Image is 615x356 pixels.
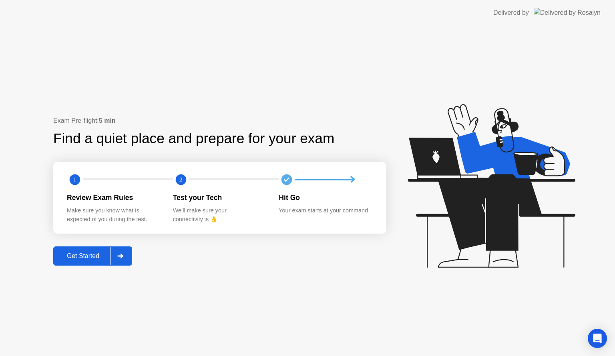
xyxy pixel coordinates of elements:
[53,246,132,266] button: Get Started
[179,176,183,184] text: 2
[67,192,160,203] div: Review Exam Rules
[588,329,607,348] div: Open Intercom Messenger
[67,206,160,224] div: Make sure you know what is expected of you during the test.
[279,206,372,215] div: Your exam starts at your command
[173,192,266,203] div: Test your Tech
[279,192,372,203] div: Hit Go
[493,8,529,18] div: Delivered by
[53,128,336,149] div: Find a quiet place and prepare for your exam
[73,176,76,184] text: 1
[534,8,601,17] img: Delivered by Rosalyn
[99,117,116,124] b: 5 min
[53,116,386,126] div: Exam Pre-flight:
[56,252,111,260] div: Get Started
[173,206,266,224] div: We’ll make sure your connectivity is 👌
